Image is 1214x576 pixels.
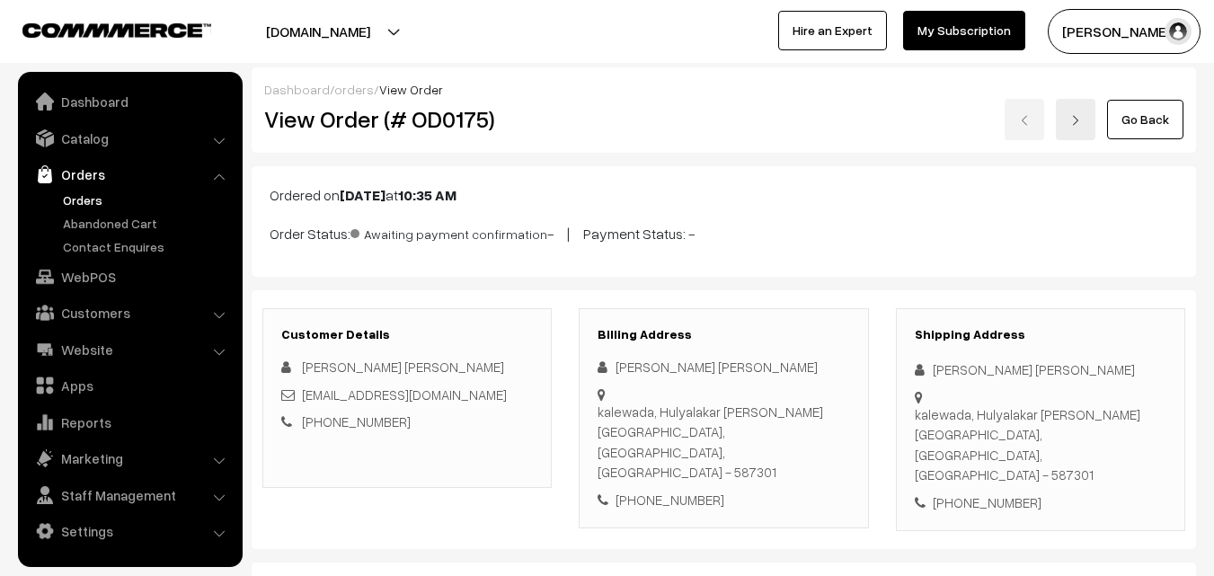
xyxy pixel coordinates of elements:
[22,333,236,366] a: Website
[398,186,456,204] b: 10:35 AM
[915,327,1166,342] h3: Shipping Address
[22,23,211,37] img: COMMMERCE
[340,186,385,204] b: [DATE]
[350,220,547,244] span: Awaiting payment confirmation
[334,82,374,97] a: orders
[58,214,236,233] a: Abandoned Cart
[915,359,1166,380] div: [PERSON_NAME] [PERSON_NAME]
[598,327,849,342] h3: Billing Address
[598,357,849,377] div: [PERSON_NAME] [PERSON_NAME]
[58,237,236,256] a: Contact Enquires
[270,220,1178,244] p: Order Status: - | Payment Status: -
[903,11,1025,50] a: My Subscription
[270,184,1178,206] p: Ordered on at
[915,492,1166,513] div: [PHONE_NUMBER]
[598,490,849,510] div: [PHONE_NUMBER]
[22,85,236,118] a: Dashboard
[22,122,236,155] a: Catalog
[58,191,236,209] a: Orders
[1107,100,1183,139] a: Go Back
[1048,9,1201,54] button: [PERSON_NAME]
[598,402,849,483] div: kalewada, Hulyalakar [PERSON_NAME] [GEOGRAPHIC_DATA], [GEOGRAPHIC_DATA], [GEOGRAPHIC_DATA] - 587301
[778,11,887,50] a: Hire an Expert
[22,479,236,511] a: Staff Management
[22,18,180,40] a: COMMMERCE
[22,158,236,191] a: Orders
[22,406,236,439] a: Reports
[379,82,443,97] span: View Order
[302,413,411,430] a: [PHONE_NUMBER]
[22,515,236,547] a: Settings
[915,404,1166,485] div: kalewada, Hulyalakar [PERSON_NAME] [GEOGRAPHIC_DATA], [GEOGRAPHIC_DATA], [GEOGRAPHIC_DATA] - 587301
[1070,115,1081,126] img: right-arrow.png
[203,9,433,54] button: [DOMAIN_NAME]
[264,80,1183,99] div: / /
[1165,18,1192,45] img: user
[22,297,236,329] a: Customers
[302,359,504,375] span: [PERSON_NAME] [PERSON_NAME]
[264,82,330,97] a: Dashboard
[22,261,236,293] a: WebPOS
[281,327,533,342] h3: Customer Details
[264,105,553,133] h2: View Order (# OD0175)
[22,442,236,474] a: Marketing
[302,386,507,403] a: [EMAIL_ADDRESS][DOMAIN_NAME]
[22,369,236,402] a: Apps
